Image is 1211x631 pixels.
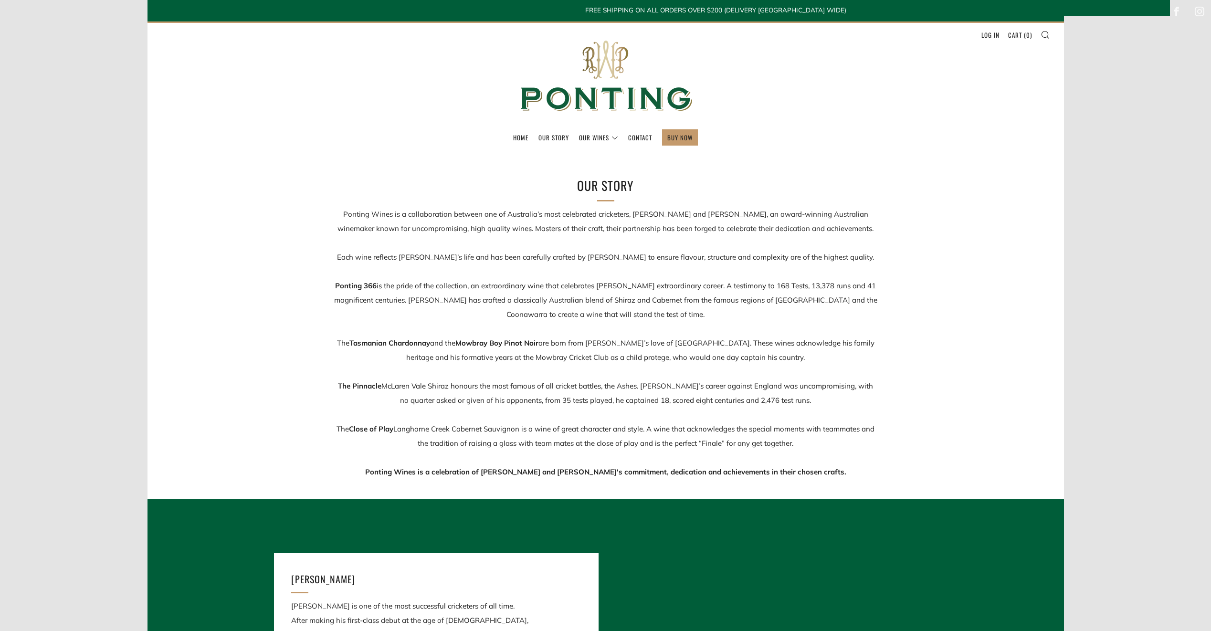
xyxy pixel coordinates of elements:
[334,207,878,479] p: Ponting Wines is a collaboration between one of Australia’s most celebrated cricketers, [PERSON_N...
[365,467,846,476] strong: Ponting Wines is a celebration of [PERSON_NAME] and [PERSON_NAME]'s commitment, dedication and ac...
[667,130,693,145] a: BUY NOW
[538,130,569,145] a: Our Story
[349,424,393,433] strong: Close of Play
[349,338,430,347] strong: Tasmanian Chardonnay
[1008,27,1032,42] a: Cart (0)
[510,23,701,129] img: Ponting Wines
[628,130,652,145] a: Contact
[1026,30,1030,40] span: 0
[335,281,377,290] strong: Ponting 366
[513,130,528,145] a: Home
[455,338,538,347] strong: Mowbray Boy Pinot Noir
[579,130,618,145] a: Our Wines
[291,570,581,588] h3: [PERSON_NAME]
[448,176,763,196] h2: Our Story
[981,27,1000,42] a: Log in
[338,381,381,390] strong: The Pinnacle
